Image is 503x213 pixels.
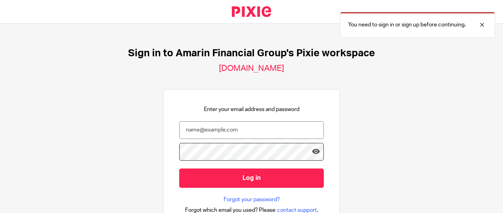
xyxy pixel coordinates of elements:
[128,47,375,59] h1: Sign in to Amarin Financial Group's Pixie workspace
[348,21,466,29] p: You need to sign in or sign up before continuing.
[219,63,284,74] h2: [DOMAIN_NAME]
[179,121,324,139] input: name@example.com
[224,196,280,204] a: Forgot your password?
[204,106,299,113] p: Enter your email address and password
[179,169,324,188] input: Log in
